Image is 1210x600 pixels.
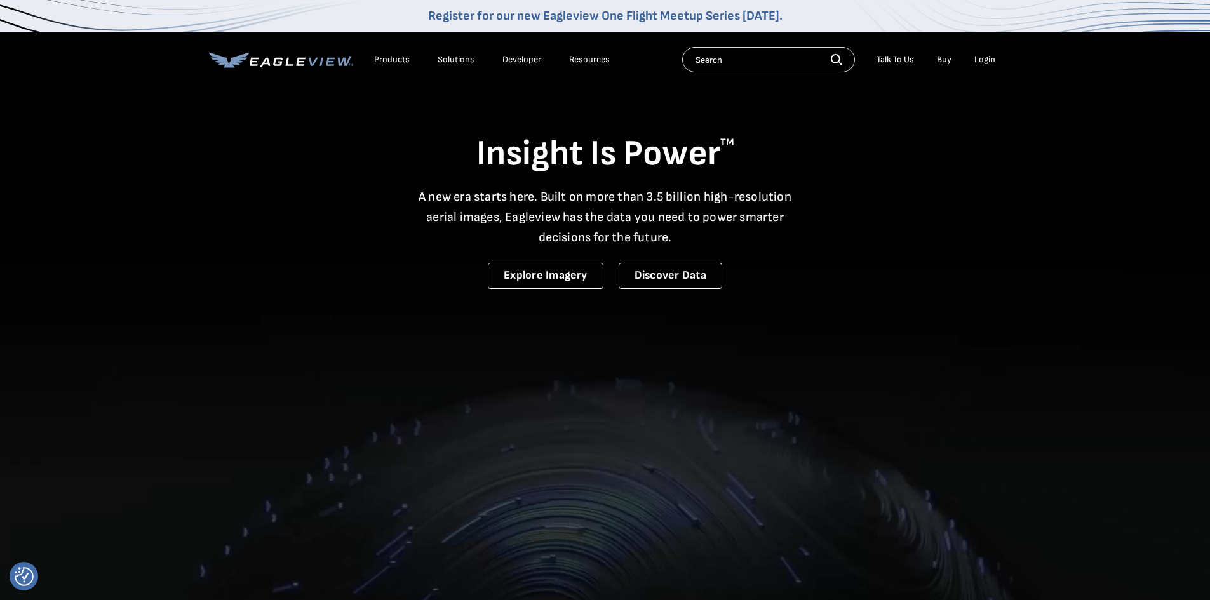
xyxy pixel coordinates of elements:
[374,54,410,65] div: Products
[720,137,734,149] sup: TM
[619,263,722,289] a: Discover Data
[209,132,1002,177] h1: Insight Is Power
[937,54,951,65] a: Buy
[411,187,800,248] p: A new era starts here. Built on more than 3.5 billion high-resolution aerial images, Eagleview ha...
[682,47,855,72] input: Search
[488,263,603,289] a: Explore Imagery
[877,54,914,65] div: Talk To Us
[428,8,783,23] a: Register for our new Eagleview One Flight Meetup Series [DATE].
[569,54,610,65] div: Resources
[502,54,541,65] a: Developer
[15,567,34,586] button: Consent Preferences
[15,567,34,586] img: Revisit consent button
[438,54,474,65] div: Solutions
[974,54,995,65] div: Login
